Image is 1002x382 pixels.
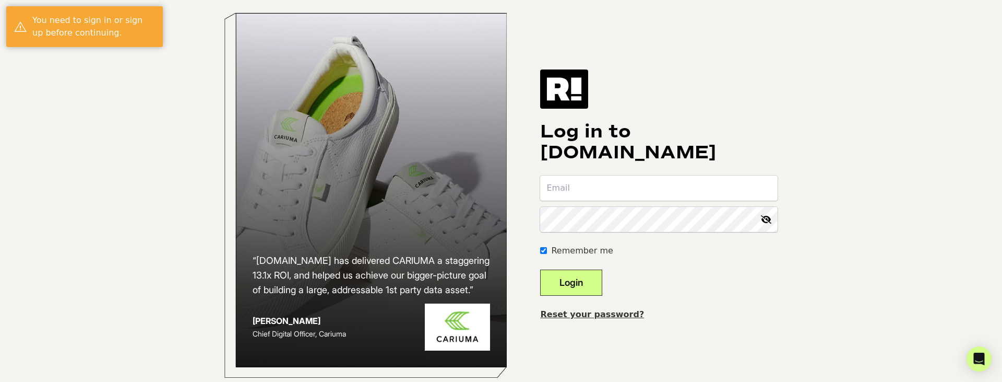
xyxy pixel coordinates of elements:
[32,14,155,39] div: You need to sign in or sign up before continuing.
[253,316,320,326] strong: [PERSON_NAME]
[540,70,588,108] img: Retention.com
[540,309,644,319] a: Reset your password?
[253,253,491,297] h2: “[DOMAIN_NAME] has delivered CARIUMA a staggering 13.1x ROI, and helped us achieve our bigger-pic...
[540,176,778,201] input: Email
[551,245,613,257] label: Remember me
[425,304,490,351] img: Cariuma
[540,270,602,296] button: Login
[540,121,778,163] h1: Log in to [DOMAIN_NAME]
[253,329,346,338] span: Chief Digital Officer, Cariuma
[967,346,992,372] div: Open Intercom Messenger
